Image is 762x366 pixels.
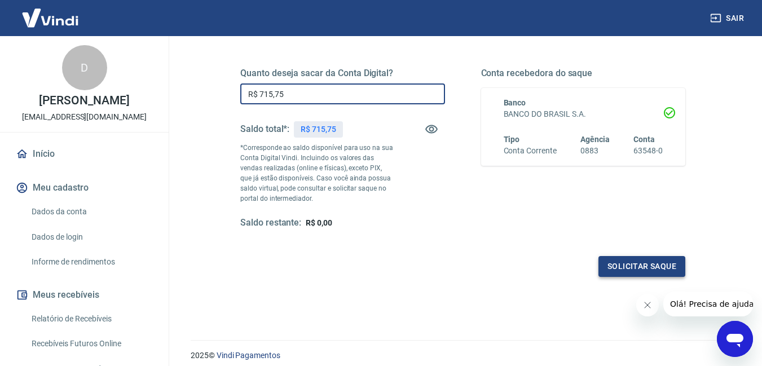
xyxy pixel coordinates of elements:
[14,1,87,35] img: Vindi
[717,321,753,357] iframe: Botão para abrir a janela de mensagens
[504,145,557,157] h6: Conta Corrente
[62,45,107,90] div: D
[580,145,610,157] h6: 0883
[22,111,147,123] p: [EMAIL_ADDRESS][DOMAIN_NAME]
[636,294,659,316] iframe: Fechar mensagem
[14,175,155,200] button: Meu cadastro
[504,98,526,107] span: Banco
[708,8,748,29] button: Sair
[27,250,155,274] a: Informe de rendimentos
[633,145,663,157] h6: 63548-0
[504,135,520,144] span: Tipo
[27,307,155,330] a: Relatório de Recebíveis
[27,332,155,355] a: Recebíveis Futuros Online
[14,142,155,166] a: Início
[240,217,301,229] h5: Saldo restante:
[240,124,289,135] h5: Saldo total*:
[481,68,686,79] h5: Conta recebedora do saque
[663,292,753,316] iframe: Mensagem da empresa
[306,218,332,227] span: R$ 0,00
[39,95,129,107] p: [PERSON_NAME]
[598,256,685,277] button: Solicitar saque
[504,108,663,120] h6: BANCO DO BRASIL S.A.
[7,8,95,17] span: Olá! Precisa de ajuda?
[27,200,155,223] a: Dados da conta
[27,226,155,249] a: Dados de login
[633,135,655,144] span: Conta
[580,135,610,144] span: Agência
[240,68,445,79] h5: Quanto deseja sacar da Conta Digital?
[191,350,735,361] p: 2025 ©
[240,143,394,204] p: *Corresponde ao saldo disponível para uso na sua Conta Digital Vindi. Incluindo os valores das ve...
[14,283,155,307] button: Meus recebíveis
[217,351,280,360] a: Vindi Pagamentos
[301,124,336,135] p: R$ 715,75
